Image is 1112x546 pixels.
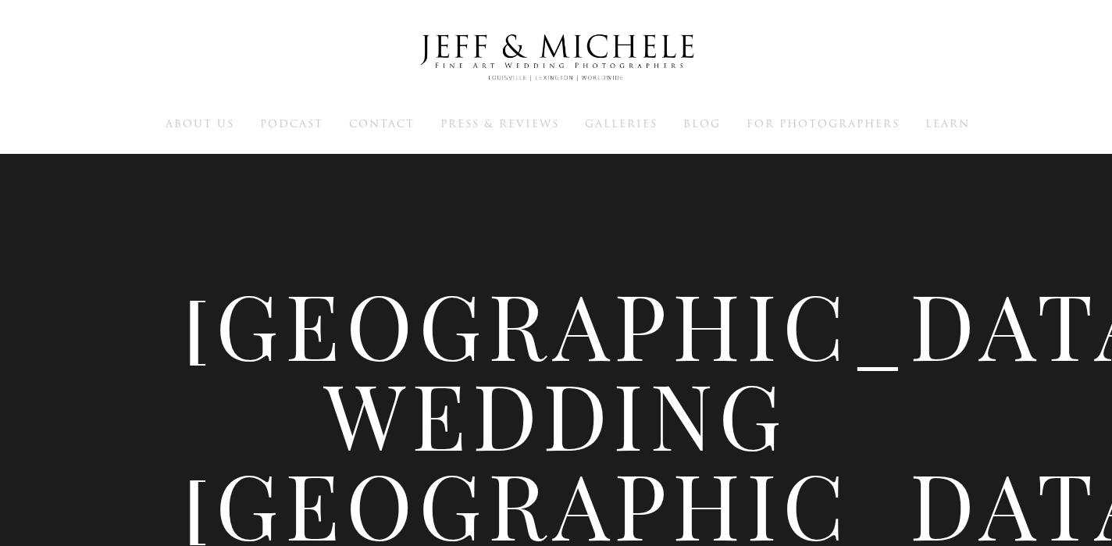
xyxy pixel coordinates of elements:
[585,116,658,131] span: Galleries
[683,116,721,131] span: Blog
[747,116,900,131] span: For Photographers
[440,116,559,131] span: Press & Reviews
[440,116,559,130] a: Press & Reviews
[349,116,415,130] a: Contact
[166,116,234,130] a: About Us
[400,20,712,96] img: Louisville Wedding Photographers - Jeff & Michele Wedding Photographers
[585,116,658,130] a: Galleries
[683,116,721,130] a: Blog
[166,116,234,131] span: About Us
[260,116,323,131] span: Podcast
[747,116,900,130] a: For Photographers
[925,116,970,130] a: Learn
[925,116,970,131] span: Learn
[260,116,323,130] a: Podcast
[349,116,415,131] span: Contact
